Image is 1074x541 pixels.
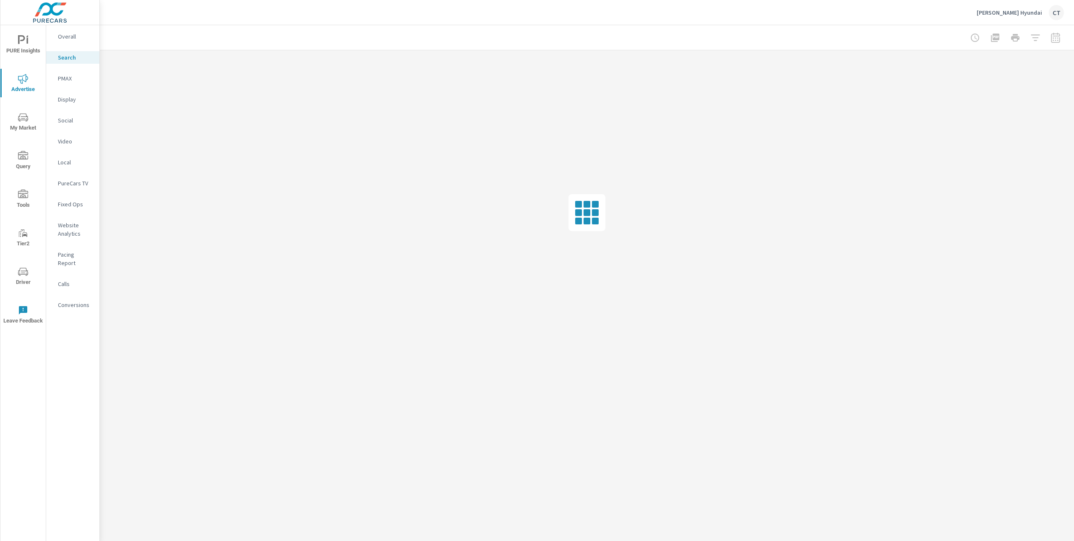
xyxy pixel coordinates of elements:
[58,250,93,267] p: Pacing Report
[58,158,93,166] p: Local
[58,32,93,41] p: Overall
[46,30,99,43] div: Overall
[3,267,43,287] span: Driver
[46,135,99,148] div: Video
[58,137,93,146] p: Video
[46,299,99,311] div: Conversions
[3,228,43,249] span: Tier2
[58,280,93,288] p: Calls
[58,179,93,187] p: PureCars TV
[46,198,99,211] div: Fixed Ops
[0,25,46,334] div: nav menu
[46,93,99,106] div: Display
[58,95,93,104] p: Display
[3,35,43,56] span: PURE Insights
[46,219,99,240] div: Website Analytics
[46,248,99,269] div: Pacing Report
[3,74,43,94] span: Advertise
[58,116,93,125] p: Social
[58,221,93,238] p: Website Analytics
[58,200,93,208] p: Fixed Ops
[977,9,1042,16] p: [PERSON_NAME] Hyundai
[3,190,43,210] span: Tools
[46,177,99,190] div: PureCars TV
[3,305,43,326] span: Leave Feedback
[46,278,99,290] div: Calls
[58,301,93,309] p: Conversions
[46,51,99,64] div: Search
[3,151,43,172] span: Query
[1049,5,1064,20] div: CT
[46,72,99,85] div: PMAX
[46,114,99,127] div: Social
[58,74,93,83] p: PMAX
[46,156,99,169] div: Local
[58,53,93,62] p: Search
[3,112,43,133] span: My Market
